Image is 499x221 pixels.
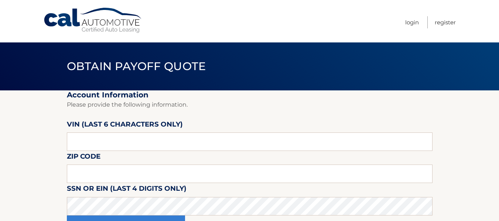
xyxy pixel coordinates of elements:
[67,183,187,197] label: SSN or EIN (last 4 digits only)
[67,119,183,132] label: VIN (last 6 characters only)
[67,100,433,110] p: Please provide the following information.
[435,16,456,28] a: Register
[67,151,100,165] label: Zip Code
[67,59,206,73] span: Obtain Payoff Quote
[67,90,433,100] h2: Account Information
[43,7,143,34] a: Cal Automotive
[405,16,419,28] a: Login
